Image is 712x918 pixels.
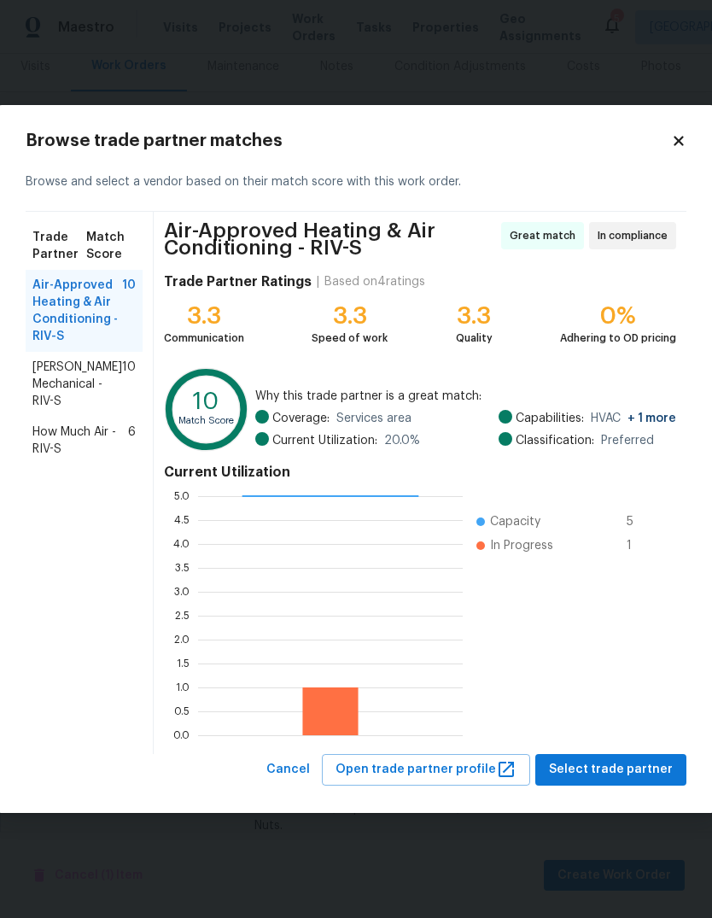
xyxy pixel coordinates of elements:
[627,412,676,424] span: + 1 more
[627,513,654,530] span: 5
[490,513,540,530] span: Capacity
[174,587,190,597] text: 3.0
[32,359,122,410] span: [PERSON_NAME] Mechanical - RIV-S
[164,222,496,256] span: Air-Approved Heating & Air Conditioning - RIV-S
[560,330,676,347] div: Adhering to OD pricing
[384,432,420,449] span: 20.0 %
[601,432,654,449] span: Preferred
[128,424,136,458] span: 6
[178,416,234,425] text: Match Score
[174,515,190,525] text: 4.5
[516,410,584,427] span: Capabilities:
[560,307,676,325] div: 0%
[26,132,671,149] h2: Browse trade partner matches
[266,759,310,781] span: Cancel
[122,277,136,345] span: 10
[272,410,330,427] span: Coverage:
[336,410,411,427] span: Services area
[32,229,86,263] span: Trade Partner
[324,273,425,290] div: Based on 4 ratings
[322,754,530,786] button: Open trade partner profile
[510,227,582,244] span: Great match
[272,432,377,449] span: Current Utilization:
[598,227,674,244] span: In compliance
[336,759,516,781] span: Open trade partner profile
[177,658,190,669] text: 1.5
[174,634,190,645] text: 2.0
[164,307,244,325] div: 3.3
[173,539,190,549] text: 4.0
[174,491,190,501] text: 5.0
[535,754,686,786] button: Select trade partner
[175,611,190,621] text: 2.5
[176,682,190,693] text: 1.0
[516,432,594,449] span: Classification:
[26,153,686,212] div: Browse and select a vendor based on their match score with this work order.
[164,464,676,481] h4: Current Utilization
[255,388,676,405] span: Why this trade partner is a great match:
[312,273,324,290] div: |
[175,563,190,573] text: 3.5
[591,410,676,427] span: HVAC
[86,229,136,263] span: Match Score
[173,730,190,740] text: 0.0
[456,330,493,347] div: Quality
[490,537,553,554] span: In Progress
[193,391,219,414] text: 10
[312,330,388,347] div: Speed of work
[627,537,654,554] span: 1
[32,424,128,458] span: How Much Air - RIV-S
[32,277,122,345] span: Air-Approved Heating & Air Conditioning - RIV-S
[549,759,673,781] span: Select trade partner
[312,307,388,325] div: 3.3
[260,754,317,786] button: Cancel
[174,706,190,716] text: 0.5
[456,307,493,325] div: 3.3
[164,330,244,347] div: Communication
[122,359,136,410] span: 10
[164,273,312,290] h4: Trade Partner Ratings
